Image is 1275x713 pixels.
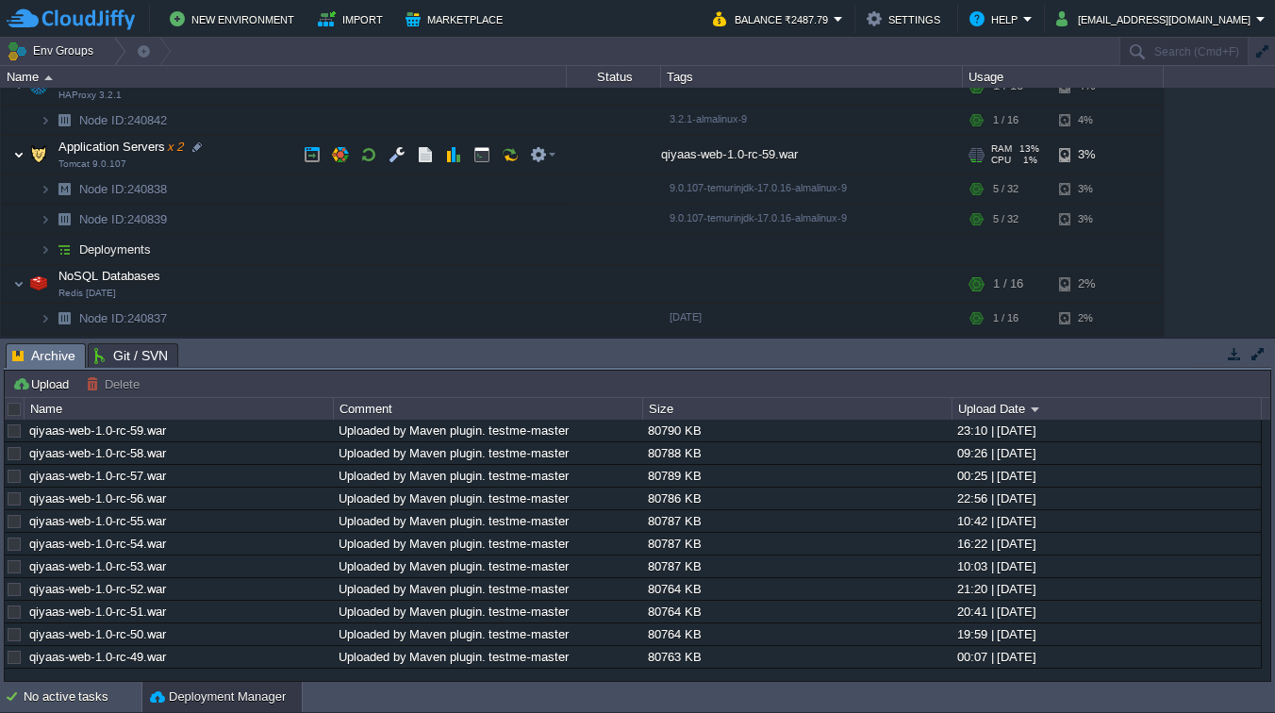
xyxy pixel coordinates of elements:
[7,38,100,64] button: Env Groups
[1059,106,1120,135] div: 4%
[51,235,77,264] img: AMDAwAAAACH5BAEAAAAALAAAAAABAAEAAAICRAEAOw==
[29,627,166,641] a: qiyaas-web-1.0-rc-50.war
[334,555,641,577] div: Uploaded by Maven plugin. testme-master
[77,112,170,128] span: 240842
[643,420,951,441] div: 80790 KB
[77,211,170,227] a: Node ID:240839
[44,75,53,80] img: AMDAwAAAACH5BAEAAAAALAAAAAABAAEAAAICRAEAOw==
[77,310,170,326] a: Node ID:240837
[1059,174,1120,204] div: 3%
[1059,205,1120,234] div: 3%
[952,555,1260,577] div: 10:03 | [DATE]
[952,578,1260,600] div: 21:20 | [DATE]
[79,311,127,325] span: Node ID:
[57,269,163,283] a: NoSQL DatabasesRedis [DATE]
[13,265,25,303] img: AMDAwAAAACH5BAEAAAAALAAAAAABAAEAAAICRAEAOw==
[644,398,952,420] div: Size
[12,344,75,368] span: Archive
[51,174,77,204] img: AMDAwAAAACH5BAEAAAAALAAAAAABAAEAAAICRAEAOw==
[57,268,163,284] span: NoSQL Databases
[643,442,951,464] div: 80788 KB
[643,488,951,509] div: 80786 KB
[79,113,127,127] span: Node ID:
[952,465,1260,487] div: 00:25 | [DATE]
[335,398,642,420] div: Comment
[969,8,1023,30] button: Help
[25,398,333,420] div: Name
[334,601,641,622] div: Uploaded by Maven plugin. testme-master
[1059,334,1120,372] div: 2%
[334,623,641,645] div: Uploaded by Maven plugin. testme-master
[40,174,51,204] img: AMDAwAAAACH5BAEAAAAALAAAAAABAAEAAAICRAEAOw==
[334,442,641,464] div: Uploaded by Maven plugin. testme-master
[57,140,186,154] a: Application Serversx 2Tomcat 9.0.107
[40,205,51,234] img: AMDAwAAAACH5BAEAAAAALAAAAAABAAEAAAICRAEAOw==
[1059,265,1120,303] div: 2%
[643,465,951,487] div: 80789 KB
[643,533,951,555] div: 80787 KB
[29,605,166,619] a: qiyaas-web-1.0-rc-51.war
[318,8,389,30] button: Import
[77,211,170,227] span: 240839
[993,304,1018,333] div: 1 / 16
[643,555,951,577] div: 80787 KB
[670,182,847,193] span: 9.0.107-temurinjdk-17.0.16-almalinux-9
[12,375,75,392] button: Upload
[952,533,1260,555] div: 16:22 | [DATE]
[13,334,25,372] img: AMDAwAAAACH5BAEAAAAALAAAAAABAAEAAAICRAEAOw==
[57,139,186,155] span: Application Servers
[952,442,1260,464] div: 09:26 | [DATE]
[58,90,122,101] span: HAProxy 3.2.1
[334,488,641,509] div: Uploaded by Maven plugin. testme-master
[670,212,847,224] span: 9.0.107-temurinjdk-17.0.16-almalinux-9
[952,488,1260,509] div: 22:56 | [DATE]
[1019,143,1039,155] span: 13%
[993,106,1018,135] div: 1 / 16
[952,646,1260,668] div: 00:07 | [DATE]
[964,66,1163,88] div: Usage
[29,559,166,573] a: qiyaas-web-1.0-rc-53.war
[13,136,25,174] img: AMDAwAAAACH5BAEAAAAALAAAAAABAAEAAAICRAEAOw==
[24,682,141,712] div: No active tasks
[867,8,946,30] button: Settings
[29,446,166,460] a: qiyaas-web-1.0-rc-58.war
[713,8,834,30] button: Balance ₹2487.79
[150,688,286,706] button: Deployment Manager
[77,310,170,326] span: 240837
[952,510,1260,532] div: 10:42 | [DATE]
[661,136,963,174] div: qiyaas-web-1.0-rc-59.war
[1059,304,1120,333] div: 2%
[25,136,52,174] img: AMDAwAAAACH5BAEAAAAALAAAAAABAAEAAAICRAEAOw==
[29,514,166,528] a: qiyaas-web-1.0-rc-55.war
[993,174,1018,204] div: 5 / 32
[1056,8,1256,30] button: [EMAIL_ADDRESS][DOMAIN_NAME]
[2,66,566,88] div: Name
[29,491,166,506] a: qiyaas-web-1.0-rc-56.war
[40,304,51,333] img: AMDAwAAAACH5BAEAAAAALAAAAAABAAEAAAICRAEAOw==
[993,334,1023,372] div: 9 / 32
[953,398,1261,420] div: Upload Date
[77,181,170,197] span: 240838
[991,155,1011,166] span: CPU
[643,646,951,668] div: 80763 KB
[952,601,1260,622] div: 20:41 | [DATE]
[58,158,126,170] span: Tomcat 9.0.107
[77,181,170,197] a: Node ID:240838
[334,533,641,555] div: Uploaded by Maven plugin. testme-master
[86,375,145,392] button: Delete
[29,582,166,596] a: qiyaas-web-1.0-rc-52.war
[7,8,135,31] img: CloudJiffy
[40,235,51,264] img: AMDAwAAAACH5BAEAAAAALAAAAAABAAEAAAICRAEAOw==
[1018,155,1037,166] span: 1%
[77,241,154,257] a: Deployments
[25,265,52,303] img: AMDAwAAAACH5BAEAAAAALAAAAAABAAEAAAICRAEAOw==
[79,212,127,226] span: Node ID:
[643,623,951,645] div: 80764 KB
[406,8,508,30] button: Marketplace
[94,344,168,367] span: Git / SVN
[165,140,184,154] span: x 2
[334,465,641,487] div: Uploaded by Maven plugin. testme-master
[29,423,166,438] a: qiyaas-web-1.0-rc-59.war
[334,578,641,600] div: Uploaded by Maven plugin. testme-master
[991,143,1012,155] span: RAM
